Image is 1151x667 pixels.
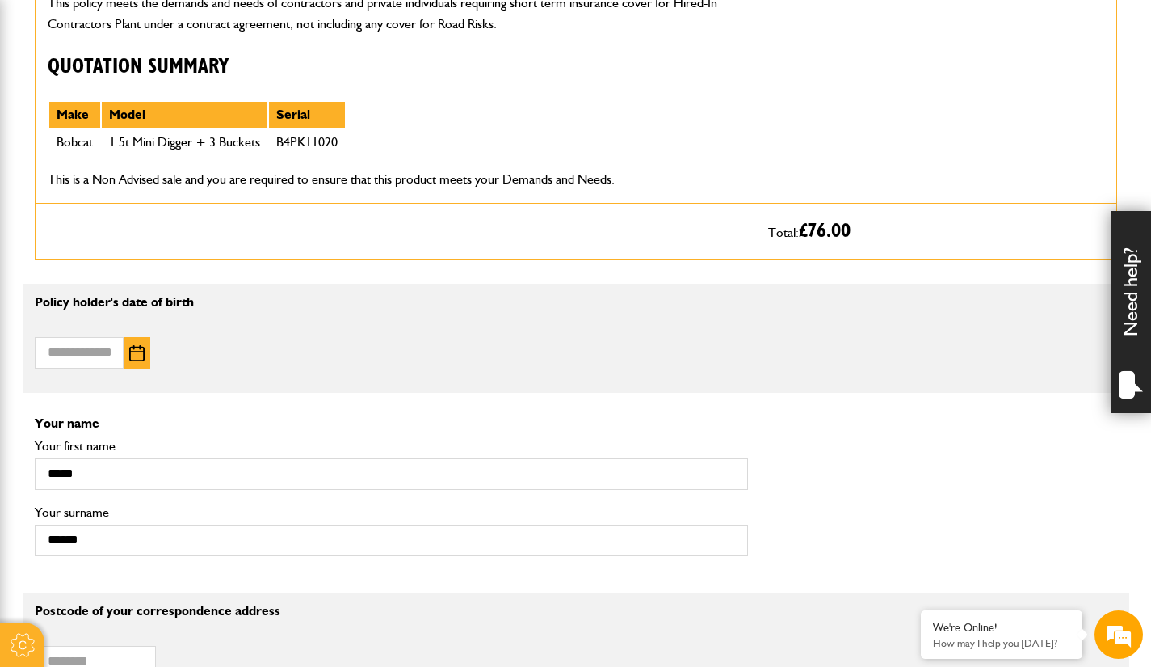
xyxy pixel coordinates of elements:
input: Enter your phone number [21,245,295,281]
div: We're Online! [933,621,1070,635]
span: £ [799,222,851,241]
div: Minimize live chat window [265,8,304,47]
em: Start Chat [220,498,293,520]
p: Postcode of your correspondence address [35,605,748,618]
div: Need help? [1111,211,1151,413]
th: Make [48,101,101,129]
th: Model [101,101,268,129]
label: Your first name [35,440,748,453]
td: B4PK11020 [268,129,346,156]
td: 1.5t Mini Digger + 3 Buckets [101,129,268,156]
th: Serial [268,101,346,129]
div: Chat with us now [84,91,271,112]
h3: Quotation Summary [48,55,744,80]
input: Enter your email address [21,197,295,233]
textarea: Type your message and hit 'Enter' [21,293,295,484]
input: Enter your last name [21,150,295,185]
td: Bobcat [48,129,101,156]
p: Your name [35,417,1117,430]
p: This is a Non Advised sale and you are required to ensure that this product meets your Demands an... [48,169,744,190]
p: Total: [768,216,1104,247]
label: Your surname [35,506,748,519]
span: 76.00 [808,222,851,241]
p: How may I help you today? [933,637,1070,649]
img: d_20077148190_company_1631870298795_20077148190 [27,90,68,112]
img: Choose date [129,345,145,361]
p: Policy holder's date of birth [35,296,1117,309]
